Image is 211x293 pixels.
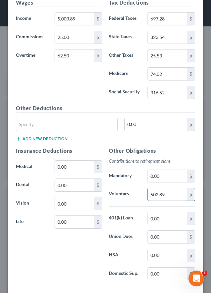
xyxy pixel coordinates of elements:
input: 0.00 [55,197,94,210]
input: 0.00 [148,13,187,25]
p: Contributions to retirement plans [109,158,195,164]
input: 0.00 [55,49,94,62]
input: 0.00 [125,118,187,131]
input: 0.00 [148,249,187,262]
div: $ [94,31,102,44]
label: Life [13,215,51,229]
div: $ [187,212,195,225]
input: 0.00 [148,31,187,44]
div: $ [187,231,195,243]
div: $ [187,86,195,99]
h5: Insurance Deductions [16,147,102,155]
label: Dental [13,179,51,192]
div: $ [187,49,195,62]
label: Vision [13,197,51,210]
label: State Taxes [105,31,144,44]
span: Income [16,15,31,21]
div: $ [94,161,102,173]
label: Medical [13,160,51,174]
input: 0.00 [148,188,187,201]
label: Overtime [13,49,51,62]
button: Add new deduction [16,136,67,142]
label: 401(k) Loan [105,212,144,225]
input: 0.00 [55,31,94,44]
input: 0.00 [148,212,187,225]
div: $ [187,118,195,131]
input: 0.00 [55,179,94,191]
div: $ [94,197,102,210]
label: Domestic Sup. [105,267,144,280]
label: Social Security [105,86,144,99]
label: Mandatory [105,170,144,183]
div: $ [94,49,102,62]
div: $ [187,170,195,182]
div: $ [94,13,102,25]
label: Commissions [13,31,51,44]
label: Federal Taxes [105,12,144,25]
input: 0.00 [55,161,94,173]
div: $ [187,31,195,44]
label: HSA [105,249,144,262]
input: 0.00 [148,86,187,99]
div: $ [94,179,102,191]
h5: Other Deductions [16,104,195,113]
input: 0.00 [148,170,187,182]
input: 0.00 [148,231,187,243]
h5: Other Obligations [109,147,195,155]
div: $ [187,188,195,201]
div: $ [187,13,195,25]
input: 0.00 [148,268,187,280]
iframe: Intercom live chat [189,271,204,286]
input: 0.00 [148,49,187,62]
label: Other Taxes [105,49,144,62]
div: $ [94,216,102,228]
input: 0.00 [55,13,94,25]
label: Voluntary [105,188,144,201]
input: 0.00 [55,216,94,228]
span: 1 [202,271,207,276]
input: Specify... [16,118,117,131]
div: $ [187,249,195,262]
div: $ [187,268,195,280]
div: $ [187,68,195,80]
input: 0.00 [148,68,187,80]
label: Union Dues [105,230,144,244]
label: Medicare [105,67,144,81]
